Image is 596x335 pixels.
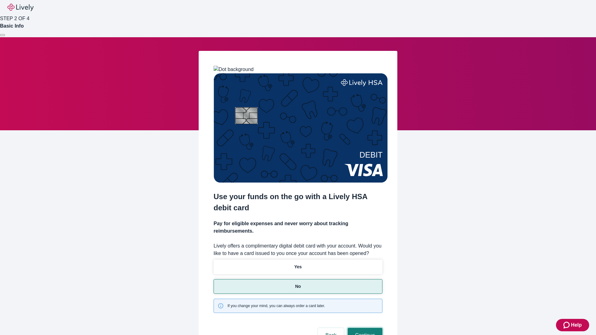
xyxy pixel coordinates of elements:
p: No [295,283,301,290]
img: Dot background [214,66,254,73]
h4: Pay for eligible expenses and never worry about tracking reimbursements. [214,220,382,235]
span: Help [571,321,582,329]
h2: Use your funds on the go with a Lively HSA debit card [214,191,382,213]
p: Yes [294,264,302,270]
svg: Zendesk support icon [563,321,571,329]
button: Yes [214,260,382,274]
img: Debit card [214,73,388,183]
span: If you change your mind, you can always order a card later. [228,303,325,309]
label: Lively offers a complimentary digital debit card with your account. Would you like to have a card... [214,242,382,257]
img: Lively [7,4,34,11]
button: Zendesk support iconHelp [556,319,589,331]
button: No [214,279,382,294]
